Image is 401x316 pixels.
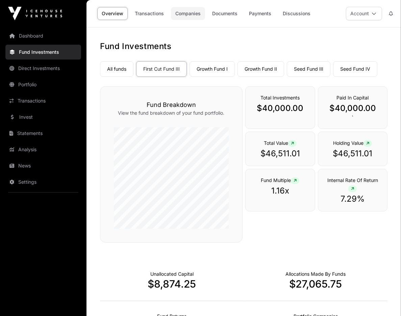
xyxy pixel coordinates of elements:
a: News [5,158,81,173]
p: $46,511.01 [252,148,308,159]
a: Growth Fund I [190,61,235,77]
p: Capital Deployed Into Companies [285,271,346,277]
p: Cash not yet allocated [150,271,194,277]
a: First Cut Fund III [136,61,187,77]
a: Transactions [5,93,81,108]
span: Internal Rate Of Return [327,177,378,191]
span: Paid In Capital [336,95,369,100]
p: $46,511.01 [325,148,381,159]
h1: Fund Investments [100,41,387,52]
a: Payments [245,7,276,20]
iframe: Chat Widget [367,284,401,316]
p: $40,000.00 [325,103,381,114]
img: Icehouse Ventures Logo [8,7,62,20]
a: Overview [97,7,128,20]
a: Settings [5,175,81,189]
div: ` [318,86,388,129]
p: $27,065.75 [244,278,388,290]
p: View the fund breakdown of your fund portfolio. [114,110,229,116]
a: Statements [5,126,81,141]
p: 7.29% [325,194,381,204]
span: Holding Value [333,140,372,146]
h3: Fund Breakdown [114,100,229,110]
a: Seed Fund III [287,61,330,77]
p: 1.16x [252,185,308,196]
a: Companies [171,7,205,20]
a: Invest [5,110,81,125]
p: $8,874.25 [100,278,244,290]
a: Fund Investments [5,45,81,60]
a: Documents [208,7,242,20]
a: Analysis [5,142,81,157]
p: $40,000.00 [252,103,308,114]
a: Transactions [130,7,168,20]
a: All funds [100,61,133,77]
span: Fund Multiple [261,177,299,183]
a: Seed Fund IV [333,61,377,77]
a: Direct Investments [5,61,81,76]
a: Portfolio [5,77,81,92]
span: Total Investments [260,95,300,100]
a: Growth Fund II [237,61,284,77]
span: Total Value [264,140,297,146]
a: Discussions [278,7,315,20]
button: Account [346,7,382,20]
a: Dashboard [5,28,81,43]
